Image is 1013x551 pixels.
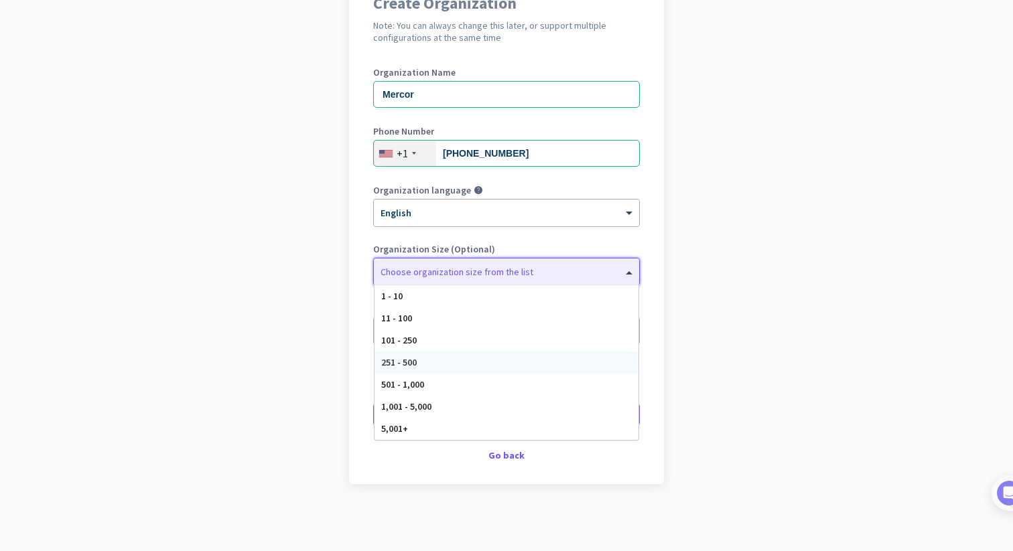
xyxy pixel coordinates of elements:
button: Create Organization [373,402,640,426]
input: 201-555-0123 [373,140,640,167]
span: 101 - 250 [381,334,417,346]
div: Go back [373,451,640,460]
span: 1 - 10 [381,290,403,302]
label: Organization language [373,185,471,195]
label: Organization Size (Optional) [373,244,640,254]
h2: Note: You can always change this later, or support multiple configurations at the same time [373,19,640,44]
span: 501 - 1,000 [381,378,424,390]
label: Organization Time Zone [373,303,640,313]
div: Options List [375,285,638,440]
label: Organization Name [373,68,640,77]
label: Phone Number [373,127,640,136]
input: What is the name of your organization? [373,81,640,108]
span: 11 - 100 [381,312,412,324]
span: 1,001 - 5,000 [381,400,431,412]
span: 251 - 500 [381,356,417,368]
i: help [474,185,483,195]
div: +1 [397,147,408,160]
span: 5,001+ [381,422,408,435]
